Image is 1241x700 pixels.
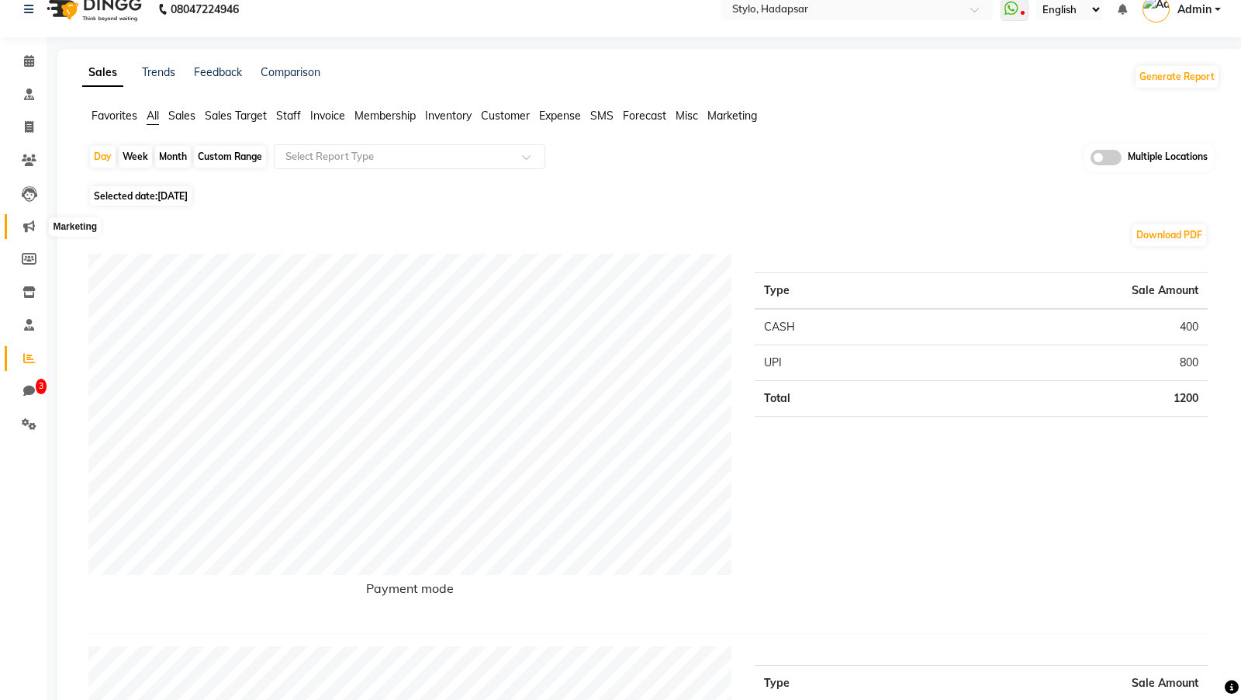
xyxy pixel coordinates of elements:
a: Comparison [261,65,320,79]
span: [DATE] [157,190,188,202]
button: Download PDF [1132,224,1206,246]
div: Day [90,146,116,168]
th: Sale Amount [921,272,1208,309]
span: Staff [276,109,301,123]
span: Sales Target [205,109,267,123]
span: Membership [354,109,416,123]
div: Custom Range [194,146,266,168]
span: Customer [481,109,530,123]
span: Sales [168,109,195,123]
td: 400 [921,309,1208,345]
h6: Payment mode [88,581,731,602]
span: Forecast [623,109,666,123]
span: Selected date: [90,186,192,206]
span: Misc [676,109,698,123]
span: Multiple Locations [1128,150,1208,165]
div: Week [119,146,152,168]
span: All [147,109,159,123]
a: Feedback [194,65,242,79]
td: Total [755,380,921,416]
th: Type [755,272,921,309]
span: Marketing [707,109,757,123]
a: Trends [142,65,175,79]
a: Sales [82,59,123,87]
td: 1200 [921,380,1208,416]
td: UPI [755,345,921,380]
span: 3 [36,379,47,394]
td: CASH [755,309,921,345]
button: Generate Report [1136,66,1219,88]
td: 800 [921,345,1208,380]
div: Month [155,146,191,168]
span: Invoice [310,109,345,123]
span: Expense [539,109,581,123]
span: SMS [590,109,614,123]
span: Favorites [92,109,137,123]
a: 3 [5,379,42,404]
span: Admin [1177,2,1212,18]
span: Inventory [425,109,472,123]
div: Marketing [49,218,101,237]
